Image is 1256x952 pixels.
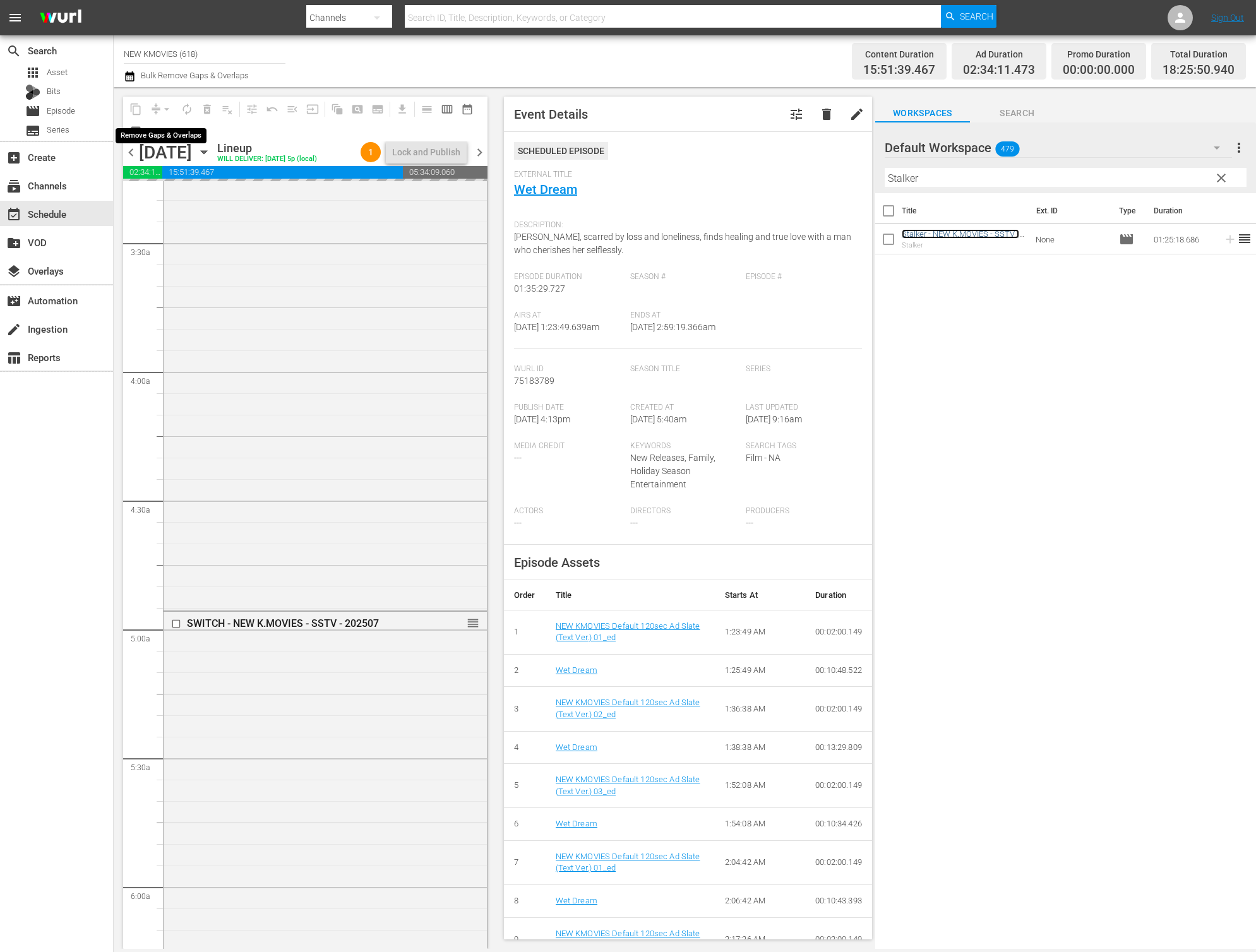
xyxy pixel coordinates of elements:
[47,105,75,117] span: Episode
[902,193,1029,229] th: Title
[514,403,624,413] span: Publish Date
[441,103,453,116] span: calendar_view_week_outlined
[197,99,217,119] span: Select an event to delete
[461,103,474,116] span: date_range_outlined
[25,123,40,138] span: subtitles
[1111,193,1146,229] th: Type
[963,45,1035,63] div: Ad Duration
[781,99,811,129] button: tune
[630,518,638,528] span: ---
[514,555,600,570] span: Episode Assets
[30,3,91,33] img: ans4CAIJ8jUAAAAAAAAAAAAAAAAAAAAAAAAgQb4GAAAAAAAAAAAAAAAAAAAAAAAAJMjXAAAAAAAAAAAAAAAAAAAAAAAAgAT5G...
[504,610,546,654] td: 1
[746,518,753,528] span: ---
[123,166,162,179] span: 02:34:11.473
[819,107,834,122] span: delete
[392,141,460,164] div: Lock and Publish
[805,764,872,808] td: 00:02:00.149
[504,764,546,808] td: 5
[25,65,40,80] span: apps
[47,124,69,136] span: Series
[885,130,1232,165] div: Default Workspace
[630,322,715,332] span: [DATE] 2:59:19.366am
[1231,133,1247,163] button: more_vert
[6,179,21,194] span: Channels
[514,506,624,516] span: Actors
[805,884,872,917] td: 00:10:43.393
[1031,224,1114,254] td: None
[514,441,624,451] span: Media Credit
[6,350,21,366] span: Reports
[715,580,806,610] th: Starts At
[805,808,872,841] td: 00:10:34.426
[514,364,624,374] span: Wurl Id
[863,45,935,63] div: Content Duration
[746,403,856,413] span: Last Updated
[388,97,412,121] span: Download as CSV
[970,105,1065,121] span: Search
[47,66,68,79] span: Asset
[805,654,872,687] td: 00:10:48.522
[217,99,237,119] span: Clear Lineup
[457,99,477,119] span: Month Calendar View
[1223,232,1237,246] svg: Add to Schedule
[1149,224,1218,254] td: 01:25:18.686
[504,808,546,841] td: 6
[995,136,1019,162] span: 479
[514,142,608,160] div: Scheduled Episode
[126,121,146,141] span: View Backup
[630,441,740,451] span: Keywords
[556,852,700,873] a: NEW KMOVIES Default 120sec Ad Slate (Text Ver.) 01_ed
[1119,232,1134,247] span: Episode
[630,272,740,282] span: Season #
[805,610,872,654] td: 00:02:00.149
[1163,45,1235,63] div: Total Duration
[6,322,21,337] span: Ingestion
[8,10,23,25] span: menu
[746,364,856,374] span: Series
[403,166,487,179] span: 05:34:09.060
[746,441,856,451] span: Search Tags
[139,142,192,163] div: [DATE]
[630,311,740,321] span: Ends At
[514,107,588,122] span: Event Details
[217,155,317,164] div: WILL DELIVER: [DATE] 5p (local)
[556,819,597,828] a: Wet Dream
[556,621,700,643] a: NEW KMOVIES Default 120sec Ad Slate (Text Ver.) 01_ed
[805,687,872,731] td: 00:02:00.149
[715,687,806,731] td: 1:36:38 AM
[715,840,806,884] td: 2:04:42 AM
[514,232,851,255] span: [PERSON_NAME], scarred by loss and loneliness, finds healing and true love with a man who cherish...
[1063,45,1135,63] div: Promo Duration
[902,229,1019,248] a: Stalker - NEW K.MOVIES - SSTV - 202306
[630,453,715,489] span: New Releases, Family, Holiday Season Entertainment
[504,654,546,687] td: 2
[1029,193,1111,229] th: Ext. ID
[630,506,740,516] span: Directors
[556,665,597,675] a: Wet Dream
[630,403,740,413] span: Created At
[630,364,740,374] span: Season Title
[789,107,804,122] span: Customize Event
[715,808,806,841] td: 1:54:08 AM
[123,145,139,160] span: chevron_left
[875,105,970,121] span: Workspaces
[139,71,249,80] span: Bulk Remove Gaps & Overlaps
[467,616,479,630] span: reorder
[746,272,856,282] span: Episode #
[746,506,856,516] span: Producers
[504,840,546,884] td: 7
[472,145,487,160] span: chevron_right
[746,453,781,463] span: Film - NA
[630,414,686,424] span: [DATE] 5:40am
[1211,167,1231,187] button: clear
[126,99,146,119] span: Copy Lineup
[347,99,368,119] span: Create Search Block
[514,182,577,197] a: Wet Dream
[746,414,802,424] span: [DATE] 9:16am
[715,610,806,654] td: 1:23:49 AM
[556,698,700,719] a: NEW KMOVIES Default 120sec Ad Slate (Text Ver.) 02_ed
[1211,13,1244,23] a: Sign Out
[546,580,715,610] th: Title
[715,884,806,917] td: 2:06:42 AM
